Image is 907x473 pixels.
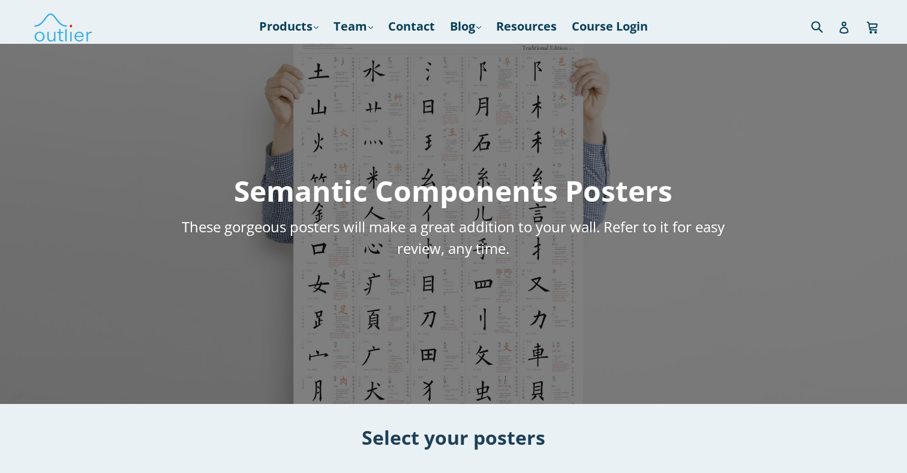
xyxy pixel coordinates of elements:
h5: These gorgeous posters will make a great addition to your wall. Refer to it for easy review, any ... [157,216,750,259]
a: Products [253,16,325,37]
a: Course Login [566,16,654,37]
a: Resources [490,16,563,37]
a: Contact [382,16,441,37]
h1: Semantic Components Posters [157,171,750,210]
input: Search [808,14,841,38]
a: Team [328,16,379,37]
a: Blog [444,16,487,37]
img: Outlier Linguistics [33,9,93,44]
